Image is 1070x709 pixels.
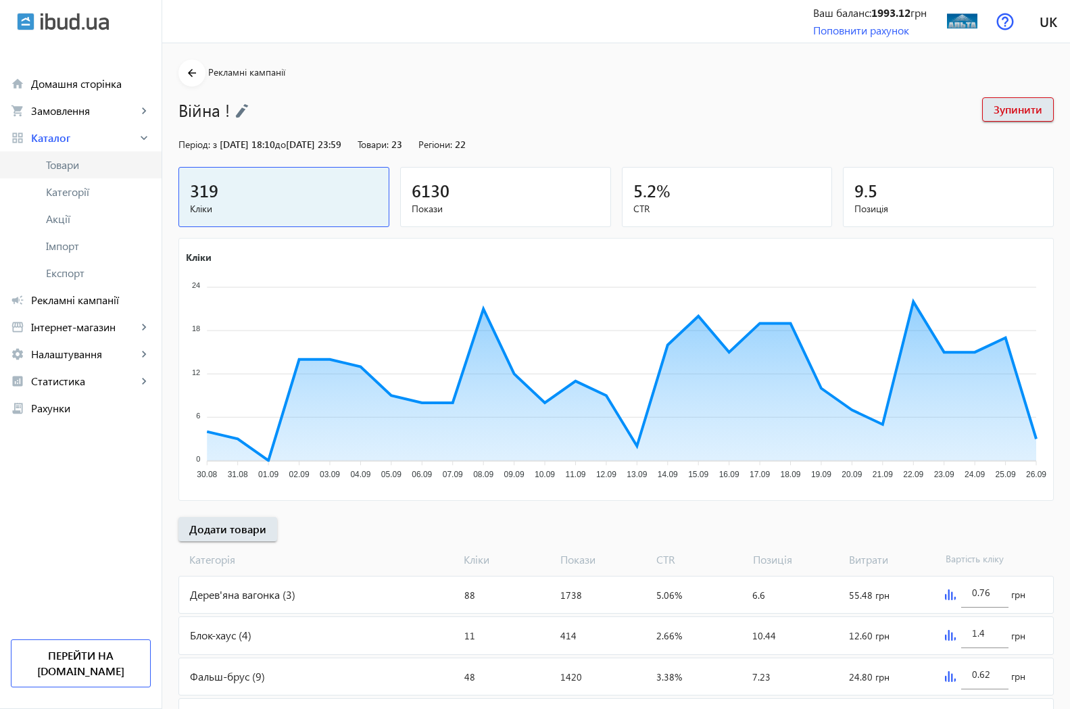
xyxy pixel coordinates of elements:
[871,5,910,20] b: 1993.12
[258,470,278,479] tspan: 01.09
[11,374,24,388] mat-icon: analytics
[849,629,890,642] span: 12.60 грн
[381,470,402,479] tspan: 05.09
[455,138,466,151] span: 22
[996,13,1014,30] img: help.svg
[947,6,977,36] img: 30096267ab8a016071949415137317-1284282106.jpg
[189,522,266,537] span: Додати товари
[994,102,1042,117] span: Зупинити
[320,470,340,479] tspan: 03.09
[849,589,890,602] span: 55.48 грн
[464,629,475,642] span: 11
[192,368,200,376] tspan: 12
[811,470,831,479] tspan: 19.09
[656,629,682,642] span: 2.66%
[412,179,449,201] span: 6130
[651,552,747,567] span: CTR
[688,470,708,479] tspan: 15.09
[473,470,493,479] tspan: 08.09
[179,617,459,654] div: Блок-хаус (4)
[412,470,432,479] tspan: 06.09
[31,320,137,334] span: Інтернет-магазин
[750,470,770,479] tspan: 17.09
[11,320,24,334] mat-icon: storefront
[719,470,739,479] tspan: 16.09
[41,13,109,30] img: ibud_text.svg
[11,77,24,91] mat-icon: home
[220,138,341,151] span: [DATE] 18:10 [DATE] 23:59
[197,470,217,479] tspan: 30.08
[633,179,656,201] span: 5.2
[179,658,459,695] div: Фальш-брус (9)
[137,104,151,118] mat-icon: keyboard_arrow_right
[11,401,24,415] mat-icon: receipt_long
[633,202,821,216] span: CTR
[412,202,600,216] span: Покази
[656,670,682,683] span: 3.38%
[196,412,200,420] tspan: 6
[137,131,151,145] mat-icon: keyboard_arrow_right
[17,13,34,30] img: ibud.svg
[1026,470,1046,479] tspan: 26.09
[656,179,671,201] span: %
[748,552,844,567] span: Позиція
[443,470,463,479] tspan: 07.09
[560,589,582,602] span: 1738
[31,77,151,91] span: Домашня сторінка
[560,670,582,683] span: 1420
[358,138,389,151] span: Товари:
[11,104,24,118] mat-icon: shopping_cart
[11,639,151,687] a: Перейти на [DOMAIN_NAME]
[555,552,651,567] span: Покази
[178,517,277,541] button: Додати товари
[31,347,137,361] span: Налаштування
[464,589,475,602] span: 88
[934,470,954,479] tspan: 23.09
[184,65,201,82] mat-icon: arrow_back
[596,470,616,479] tspan: 12.09
[179,577,459,613] div: Дерев'яна вагонка (3)
[873,470,893,479] tspan: 21.09
[849,670,890,683] span: 24.80 грн
[854,179,877,201] span: 9.5
[46,185,151,199] span: Категорії
[11,293,24,307] mat-icon: campaign
[289,470,310,479] tspan: 02.09
[31,374,137,388] span: Статистика
[842,470,862,479] tspan: 20.09
[813,5,927,20] div: Ваш баланс: грн
[208,66,285,78] span: Рекламні кампанії
[46,158,151,172] span: Товари
[186,250,212,263] text: Кліки
[275,138,286,151] span: до
[752,629,776,642] span: 10.44
[752,670,771,683] span: 7.23
[192,281,200,289] tspan: 24
[1011,588,1025,602] span: грн
[137,320,151,334] mat-icon: keyboard_arrow_right
[31,131,137,145] span: Каталог
[228,470,248,479] tspan: 31.08
[1040,13,1057,30] span: uk
[656,589,682,602] span: 5.06%
[627,470,647,479] tspan: 13.09
[190,202,378,216] span: Кліки
[535,470,555,479] tspan: 10.09
[31,401,151,415] span: Рахунки
[190,179,218,201] span: 319
[31,293,151,307] span: Рекламні кампанії
[137,347,151,361] mat-icon: keyboard_arrow_right
[781,470,801,479] tspan: 18.09
[982,97,1054,122] button: Зупинити
[813,23,909,37] a: Поповнити рахунок
[458,552,554,567] span: Кліки
[31,104,137,118] span: Замовлення
[178,98,969,122] h1: Війна !
[945,589,956,600] img: graph.svg
[965,470,985,479] tspan: 24.09
[565,470,585,479] tspan: 11.09
[996,470,1016,479] tspan: 25.09
[945,630,956,641] img: graph.svg
[854,202,1042,216] span: Позиція
[658,470,678,479] tspan: 14.09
